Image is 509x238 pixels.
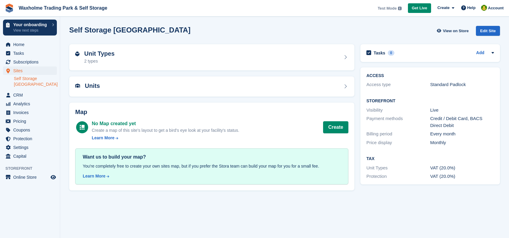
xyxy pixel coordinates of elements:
[3,173,57,181] a: menu
[366,156,494,161] h2: Tax
[69,44,354,71] a: Unit Types 2 types
[476,26,500,36] div: Edit Site
[92,120,239,127] div: No Map created yet
[50,174,57,181] a: Preview store
[443,28,469,34] span: View on Store
[3,152,57,160] a: menu
[83,163,341,169] div: You're completely free to create your own sites map, but if you prefer the Stora team can build y...
[13,152,49,160] span: Capital
[13,100,49,108] span: Analytics
[476,26,500,38] a: Edit Site
[430,173,494,180] div: VAT (20.0%)
[323,121,348,133] button: Create
[83,173,105,179] div: Learn More
[5,4,14,13] img: stora-icon-8386f47178a22dfd0bd8f6a31ec36ba5ce8667c1dd55bd0f319d3a0aa187defe.svg
[398,7,402,10] img: icon-info-grey-7440780725fd019a000dd9b08b2336e03edf1995a4989e88bcd33f0948082b44.svg
[13,23,49,27] p: Your onboarding
[13,40,49,49] span: Home
[92,135,239,141] a: Learn More
[378,5,396,11] span: Test Mode
[374,50,385,56] h2: Tasks
[69,76,354,97] a: Units
[366,131,430,138] div: Billing period
[430,115,494,129] div: Credit / Debit Card, BACS Direct Debit
[13,91,49,99] span: CRM
[13,126,49,134] span: Coupons
[75,51,79,56] img: unit-type-icn-2b2737a686de81e16bb02015468b77c625bbabd49415b5ef34ead5e3b44a266d.svg
[437,5,449,11] span: Create
[430,81,494,88] div: Standard Padlock
[366,173,430,180] div: Protection
[16,3,110,13] a: Waxholme Trading Park & Self Storage
[3,58,57,66] a: menu
[84,58,115,64] div: 2 types
[83,173,341,179] a: Learn More
[430,107,494,114] div: Live
[3,100,57,108] a: menu
[13,108,49,117] span: Invoices
[3,40,57,49] a: menu
[80,125,85,130] img: map-icn-white-8b231986280072e83805622d3debb4903e2986e43859118e7b4002611c8ef794.svg
[3,66,57,75] a: menu
[13,173,49,181] span: Online Store
[481,5,487,11] img: Waxholme Self Storage
[3,108,57,117] a: menu
[14,76,57,87] a: Self Storage [GEOGRAPHIC_DATA]
[84,50,115,57] h2: Unit Types
[366,99,494,104] h2: Storefront
[3,134,57,143] a: menu
[13,143,49,152] span: Settings
[430,139,494,146] div: Monthly
[366,81,430,88] div: Access type
[69,26,190,34] h2: Self Storage [GEOGRAPHIC_DATA]
[3,117,57,125] a: menu
[13,134,49,143] span: Protection
[366,115,430,129] div: Payment methods
[430,131,494,138] div: Every month
[366,107,430,114] div: Visibility
[412,5,427,11] span: Get Live
[436,26,471,36] a: View on Store
[408,3,431,13] a: Get Live
[430,165,494,172] div: VAT (20.0%)
[366,165,430,172] div: Unit Types
[75,109,348,116] h2: Map
[3,91,57,99] a: menu
[3,126,57,134] a: menu
[75,84,80,88] img: unit-icn-7be61d7bf1b0ce9d3e12c5938cc71ed9869f7b940bace4675aadf7bd6d80202e.svg
[388,50,395,56] div: 0
[3,49,57,57] a: menu
[13,117,49,125] span: Pricing
[13,49,49,57] span: Tasks
[366,139,430,146] div: Price display
[467,5,476,11] span: Help
[366,73,494,78] h2: ACCESS
[5,165,60,172] span: Storefront
[92,135,114,141] div: Learn More
[3,20,57,36] a: Your onboarding View next steps
[92,127,239,134] div: Create a map of this site's layout to get a bird's eye look at your facility's status.
[85,82,100,89] h2: Units
[3,143,57,152] a: menu
[83,153,341,161] div: Want us to build your map?
[13,66,49,75] span: Sites
[488,5,504,11] span: Account
[13,58,49,66] span: Subscriptions
[476,50,484,57] a: Add
[13,28,49,33] p: View next steps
